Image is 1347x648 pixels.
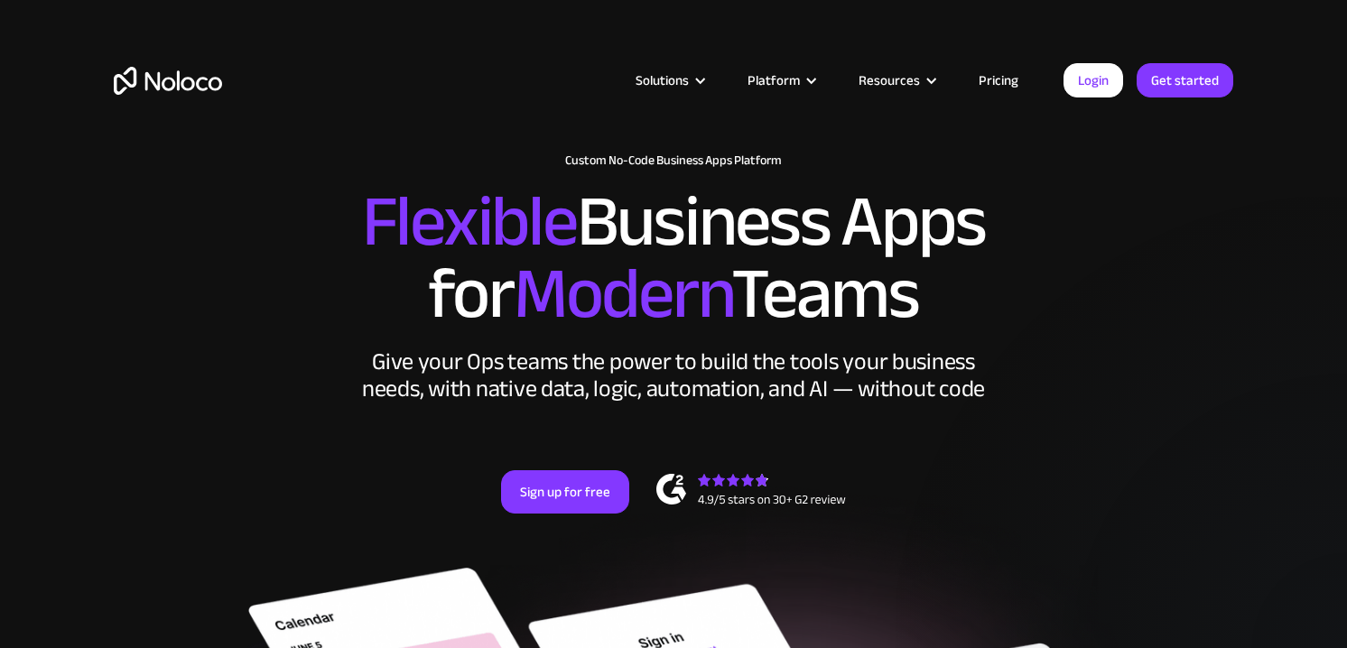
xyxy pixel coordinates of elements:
[956,69,1041,92] a: Pricing
[836,69,956,92] div: Resources
[725,69,836,92] div: Platform
[748,69,800,92] div: Platform
[114,67,222,95] a: home
[613,69,725,92] div: Solutions
[501,470,629,514] a: Sign up for free
[514,227,731,361] span: Modern
[636,69,689,92] div: Solutions
[358,348,989,403] div: Give your Ops teams the power to build the tools your business needs, with native data, logic, au...
[114,186,1233,330] h2: Business Apps for Teams
[1137,63,1233,97] a: Get started
[362,154,577,289] span: Flexible
[859,69,920,92] div: Resources
[1064,63,1123,97] a: Login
